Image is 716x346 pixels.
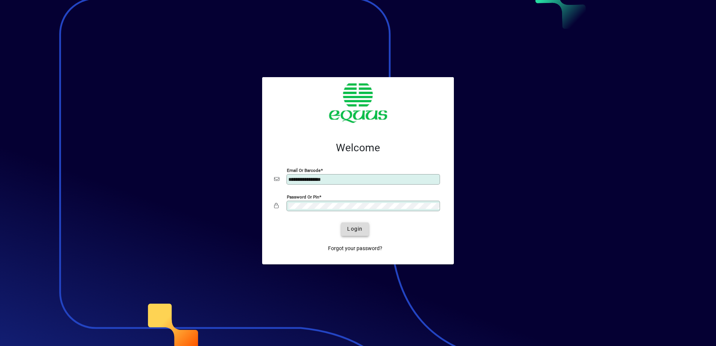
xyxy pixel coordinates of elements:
[328,245,382,252] span: Forgot your password?
[347,225,362,233] span: Login
[287,194,319,199] mat-label: Password or Pin
[341,222,368,236] button: Login
[325,242,385,255] a: Forgot your password?
[274,142,442,154] h2: Welcome
[287,167,321,173] mat-label: Email or Barcode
